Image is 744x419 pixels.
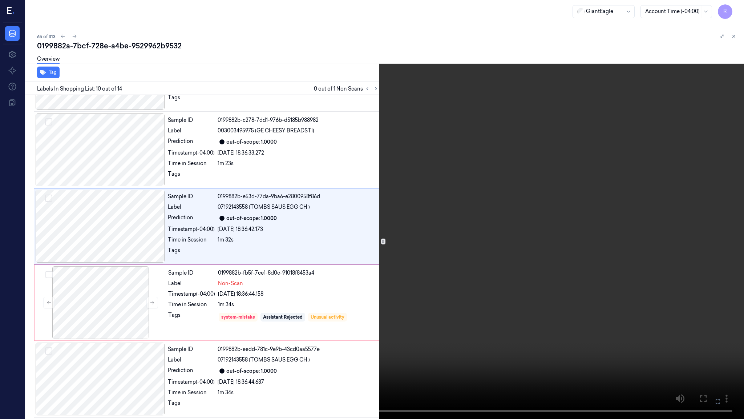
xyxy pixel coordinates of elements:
div: 1m 34s [218,389,379,396]
div: Time in Session [168,160,215,167]
div: Tags [168,247,215,258]
div: 1m 32s [218,236,379,244]
div: out-of-scope: 1.0000 [226,367,277,375]
div: Time in Session [168,389,215,396]
div: Timestamp (-04:00) [168,378,215,386]
div: Label [168,203,215,211]
div: Timestamp (-04:00) [168,226,215,233]
button: Tag [37,67,60,78]
button: Select row [45,118,52,125]
button: Select row [45,195,52,202]
div: Sample ID [168,193,215,200]
div: 0199882b-c278-7dd1-976b-d5185b988982 [218,116,379,124]
span: 0 out of 1 Non Scans [314,84,380,93]
span: 003003495975 (GE CHEESY BREADSTI) [218,127,314,135]
div: [DATE] 18:36:33.272 [218,149,379,157]
div: Tags [168,170,215,182]
div: Sample ID [168,346,215,353]
span: Labels In Shopping List: 10 out of 14 [37,85,122,93]
div: Unusual activity [311,314,344,320]
div: 1m 34s [218,301,379,308]
div: Timestamp (-04:00) [168,290,215,298]
div: Prediction [168,367,215,375]
div: Sample ID [168,116,215,124]
button: R [718,4,732,19]
div: Assistant Rejected [263,314,303,320]
div: 0199882b-e53d-77da-9ba6-e2800958f86d [218,193,379,200]
span: Non-Scan [218,280,243,287]
div: Label [168,127,215,135]
div: [DATE] 18:36:44.637 [218,378,379,386]
div: 0199882b-fb5f-7ce1-8d0c-91018f8453a4 [218,269,379,277]
span: 65 of 313 [37,33,56,40]
div: Tags [168,399,215,411]
span: 07192143558 (TOMBS SAUS EGG CH ) [218,203,310,211]
div: Prediction [168,214,215,223]
div: 0199882a-7bcf-728e-a4be-9529962b9532 [37,41,738,51]
button: Select row [45,271,53,278]
div: Label [168,280,215,287]
div: out-of-scope: 1.0000 [226,215,277,222]
a: Overview [37,55,60,64]
div: Sample ID [168,269,215,277]
span: 07192143558 (TOMBS SAUS EGG CH ) [218,356,310,364]
div: [DATE] 18:36:44.158 [218,290,379,298]
div: [DATE] 18:36:42.173 [218,226,379,233]
div: Time in Session [168,236,215,244]
div: system-mistake [221,314,255,320]
div: Time in Session [168,301,215,308]
div: 1m 23s [218,160,379,167]
div: Timestamp (-04:00) [168,149,215,157]
div: Tags [168,311,215,323]
div: out-of-scope: 1.0000 [226,138,277,146]
div: Prediction [168,137,215,146]
div: Label [168,356,215,364]
button: Select row [45,347,52,355]
div: Tags [168,94,215,105]
div: 0199882b-eedd-781c-9e9b-43cd0aa5577e [218,346,379,353]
